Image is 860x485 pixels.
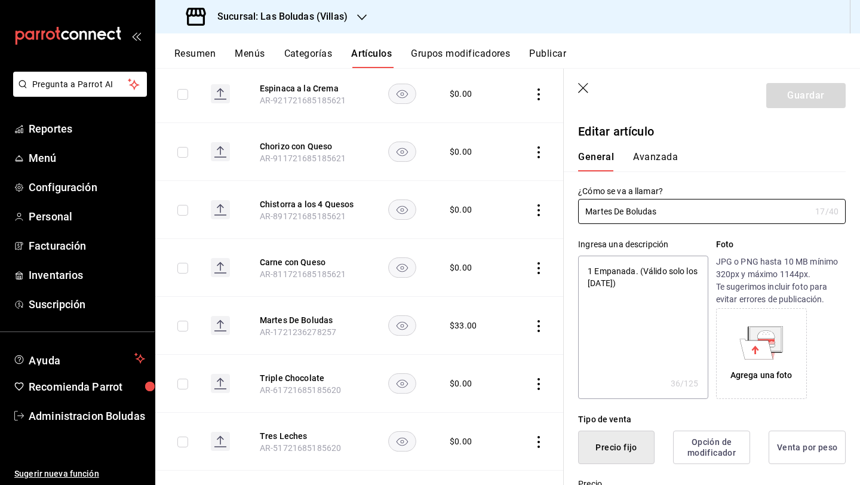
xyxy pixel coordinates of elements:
div: Tipo de venta [578,413,846,426]
div: $ 0.00 [450,88,472,100]
button: edit-product-location [260,314,355,326]
div: $ 0.00 [450,262,472,274]
button: availability-product [388,257,416,278]
button: open_drawer_menu [131,31,141,41]
label: ¿Cómo se va a llamar? [578,187,846,195]
span: Suscripción [29,296,145,312]
span: AR-921721685185621 [260,96,346,105]
div: navigation tabs [174,48,860,68]
button: Venta por peso [769,431,846,464]
button: actions [533,436,545,448]
button: availability-product [388,373,416,394]
button: actions [533,88,545,100]
button: edit-product-location [260,82,355,94]
span: Ayuda [29,351,130,366]
button: Artículos [351,48,392,68]
button: edit-product-location [260,198,355,210]
span: Reportes [29,121,145,137]
button: availability-product [388,431,416,452]
button: actions [533,378,545,390]
button: Resumen [174,48,216,68]
button: Categorías [284,48,333,68]
span: Personal [29,208,145,225]
div: $ 0.00 [450,204,472,216]
button: Grupos modificadores [411,48,510,68]
div: $ 0.00 [450,377,472,389]
button: General [578,151,614,171]
button: edit-product-location [260,372,355,384]
span: AR-61721685185620 [260,385,342,395]
button: Avanzada [633,151,678,171]
span: Sugerir nueva función [14,468,145,480]
p: Editar artículo [578,122,846,140]
button: Publicar [529,48,566,68]
span: Administracion Boludas [29,408,145,424]
button: edit-product-location [260,430,355,442]
span: AR-811721685185621 [260,269,346,279]
button: availability-product [388,142,416,162]
button: actions [533,146,545,158]
div: $ 0.00 [450,146,472,158]
span: AR-891721685185621 [260,211,346,221]
button: actions [533,204,545,216]
button: Pregunta a Parrot AI [13,72,147,97]
button: edit-product-location [260,140,355,152]
span: Configuración [29,179,145,195]
div: Ingresa una descripción [578,238,708,251]
div: $ 0.00 [450,435,472,447]
button: actions [533,320,545,332]
div: Agrega una foto [730,369,793,382]
p: JPG o PNG hasta 10 MB mínimo 320px y máximo 1144px. Te sugerimos incluir foto para evitar errores... [716,256,846,306]
span: Inventarios [29,267,145,283]
h3: Sucursal: Las Boludas (Villas) [208,10,348,24]
span: AR-911721685185621 [260,154,346,163]
div: 17 /40 [815,205,838,217]
button: edit-product-location [260,256,355,268]
span: AR-51721685185620 [260,443,342,453]
div: navigation tabs [578,151,831,171]
button: availability-product [388,84,416,104]
button: Opción de modificador [673,431,750,464]
a: Pregunta a Parrot AI [8,87,147,99]
span: Pregunta a Parrot AI [32,78,128,91]
span: Facturación [29,238,145,254]
span: Menú [29,150,145,166]
button: Precio fijo [578,431,655,464]
button: availability-product [388,199,416,220]
div: $ 33.00 [450,320,477,331]
span: AR-1721236278257 [260,327,336,337]
span: Recomienda Parrot [29,379,145,395]
button: Menús [235,48,265,68]
button: actions [533,262,545,274]
p: Foto [716,238,846,251]
button: availability-product [388,315,416,336]
div: Agrega una foto [719,311,804,396]
div: 36 /125 [671,377,699,389]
